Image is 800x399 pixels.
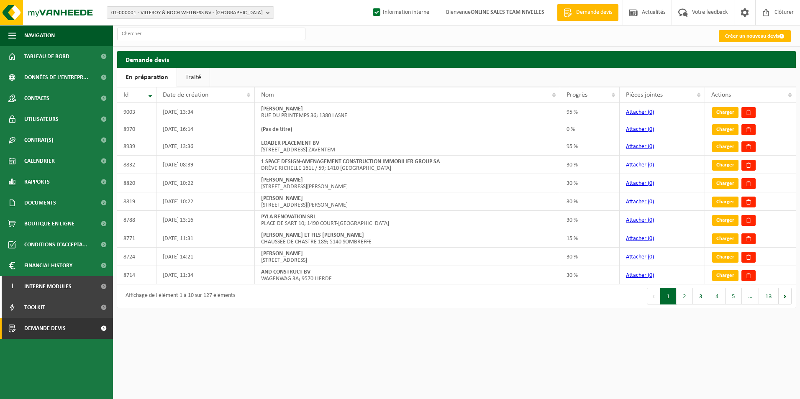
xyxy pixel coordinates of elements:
a: Attacher (0) [626,199,654,205]
span: Progrès [567,92,587,98]
td: [STREET_ADDRESS][PERSON_NAME] [255,174,560,192]
a: Attacher (0) [626,143,654,150]
span: Calendrier [24,151,55,171]
a: Créer un nouveau devis [719,30,791,42]
td: [DATE] 10:22 [156,192,255,211]
a: Attacher (0) [626,217,654,223]
span: Données de l'entrepr... [24,67,88,88]
span: 01-000001 - VILLEROY & BOCH WELLNESS NV - [GEOGRAPHIC_DATA] [111,7,263,19]
td: 8724 [117,248,156,266]
td: 95 % [560,137,620,156]
a: Charger [712,141,738,152]
button: 1 [660,288,677,304]
span: Toolkit [24,297,45,318]
td: 30 % [560,192,620,211]
span: Actions [711,92,731,98]
td: 8970 [117,121,156,137]
td: [DATE] 11:34 [156,266,255,284]
td: 8939 [117,137,156,156]
td: 0 % [560,121,620,137]
a: Charger [712,197,738,207]
span: Nom [261,92,274,98]
a: Charger [712,233,738,244]
a: Attacher (0) [626,272,654,279]
span: Navigation [24,25,55,46]
td: 30 % [560,248,620,266]
a: Charger [712,124,738,135]
button: 4 [709,288,726,304]
td: 8819 [117,192,156,211]
strong: LOADER PLACEMENT BV [261,140,319,146]
a: Attacher (0) [626,254,654,260]
td: 8714 [117,266,156,284]
span: Id [123,92,128,98]
button: 13 [759,288,779,304]
span: Contrat(s) [24,130,53,151]
td: [DATE] 13:36 [156,137,255,156]
span: Date de création [163,92,208,98]
td: 8832 [117,156,156,174]
button: Previous [647,288,660,304]
span: 0 [649,126,652,133]
td: [DATE] 14:21 [156,248,255,266]
span: Conditions d'accepta... [24,234,87,255]
strong: PYLA RENOVATION SRL [261,214,316,220]
h2: Demande devis [117,51,796,67]
strong: [PERSON_NAME] ET FILS [PERSON_NAME] [261,232,364,238]
strong: ONLINE SALES TEAM NIVELLES [471,9,544,15]
td: 8788 [117,211,156,229]
a: Traité [177,68,210,87]
strong: [PERSON_NAME] [261,106,303,112]
span: I [8,276,16,297]
a: Charger [712,215,738,226]
button: Next [779,288,792,304]
span: Demande devis [24,318,66,339]
td: [DATE] 13:34 [156,103,255,121]
span: Pièces jointes [626,92,663,98]
div: Affichage de l'élément 1 à 10 sur 127 éléments [121,289,235,304]
td: 9003 [117,103,156,121]
td: 8771 [117,229,156,248]
span: Interne modules [24,276,72,297]
td: [DATE] 13:16 [156,211,255,229]
td: WAGENWAG 3A; 9570 LIERDE [255,266,560,284]
td: 30 % [560,156,620,174]
span: 0 [649,199,652,205]
a: Attacher (0) [626,180,654,187]
span: Boutique en ligne [24,213,74,234]
strong: 1 SPACE DESIGN-AMENAGEMENT CONSTRUCTION IMMOBILIER GROUP SA [261,159,440,165]
span: 0 [649,235,652,242]
td: 30 % [560,266,620,284]
span: 0 [649,162,652,168]
span: Demande devis [574,8,614,17]
button: 01-000001 - VILLEROY & BOCH WELLNESS NV - [GEOGRAPHIC_DATA] [107,6,274,19]
button: 3 [693,288,709,304]
span: Utilisateurs [24,109,59,130]
label: Information interne [371,6,429,19]
td: [STREET_ADDRESS][PERSON_NAME] [255,192,560,211]
td: 15 % [560,229,620,248]
td: 95 % [560,103,620,121]
a: Demande devis [557,4,618,21]
td: [DATE] 11:31 [156,229,255,248]
td: PLACE DE SART 10; 1490 COURT-[GEOGRAPHIC_DATA] [255,211,560,229]
span: 0 [649,254,652,260]
span: 0 [649,217,652,223]
span: 0 [649,143,652,150]
span: 0 [649,180,652,187]
span: Rapports [24,171,50,192]
strong: AND CONSTRUCT BV [261,269,310,275]
td: [STREET_ADDRESS] [255,248,560,266]
span: 0 [649,272,652,279]
span: 0 [649,109,652,115]
span: Tableau de bord [24,46,69,67]
strong: [PERSON_NAME] [261,177,303,183]
span: Contacts [24,88,49,109]
strong: [PERSON_NAME] [261,251,303,257]
a: Charger [712,252,738,263]
td: 30 % [560,211,620,229]
button: 2 [677,288,693,304]
a: Attacher (0) [626,235,654,242]
a: Charger [712,270,738,281]
a: Charger [712,178,738,189]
